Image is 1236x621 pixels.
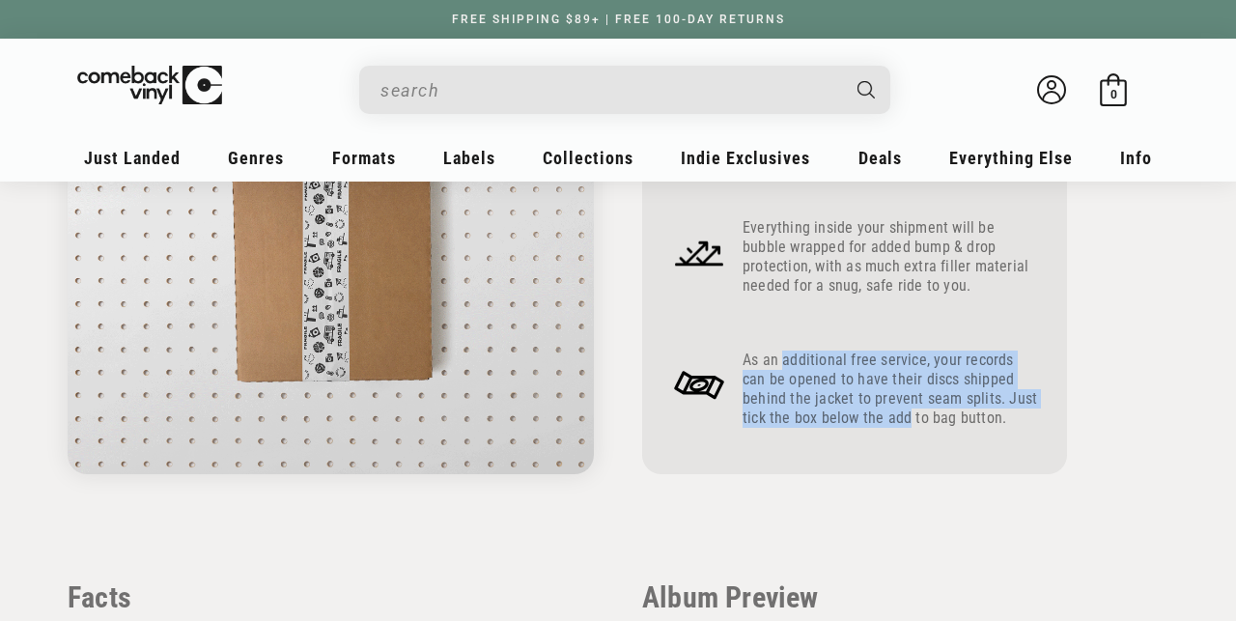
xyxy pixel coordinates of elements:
input: When autocomplete results are available use up and down arrows to review and enter to select [380,71,838,110]
img: Frame_4_2.png [671,357,727,413]
p: Facts [68,580,594,614]
span: Labels [443,148,495,168]
button: Search [841,66,893,114]
span: Everything Else [949,148,1073,168]
span: Collections [543,148,633,168]
span: Deals [858,148,902,168]
div: Search [359,66,890,114]
span: 0 [1110,87,1117,101]
p: Everything inside your shipment will be bubble wrapped for added bump & drop protection, with as ... [743,218,1038,296]
p: As an additional free service, your records can be opened to have their discs shipped behind the ... [743,351,1038,428]
p: Album Preview [642,580,1067,614]
span: Genres [228,148,284,168]
img: Frame_4_1.png [671,225,727,281]
span: Indie Exclusives [681,148,810,168]
span: Info [1120,148,1152,168]
img: HowWePack-Updated.gif [68,40,594,474]
span: Formats [332,148,396,168]
span: Just Landed [84,148,181,168]
a: FREE SHIPPING $89+ | FREE 100-DAY RETURNS [433,13,804,26]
